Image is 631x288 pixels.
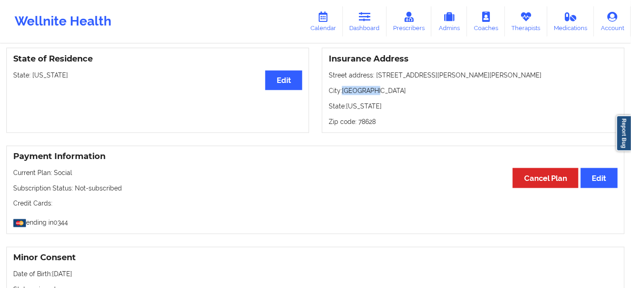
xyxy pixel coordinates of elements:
p: ending in 0344 [13,215,618,227]
p: Subscription Status: Not-subscribed [13,184,618,193]
h3: Insurance Address [329,54,618,64]
a: Admins [431,6,467,36]
p: Credit Cards: [13,199,618,208]
a: Prescribers [387,6,432,36]
button: Edit [265,71,302,90]
button: Edit [581,168,618,188]
a: Dashboard [343,6,387,36]
a: Coaches [467,6,505,36]
p: Date of Birth: [DATE] [13,270,618,279]
p: State: [US_STATE] [13,71,302,80]
p: Current Plan: Social [13,168,618,177]
p: Street address: [STREET_ADDRESS][PERSON_NAME][PERSON_NAME] [329,71,618,80]
a: Therapists [505,6,547,36]
button: Cancel Plan [513,168,578,188]
a: Calendar [304,6,343,36]
a: Medications [547,6,594,36]
a: Account [594,6,631,36]
p: City: [GEOGRAPHIC_DATA] [329,86,618,95]
p: State: [US_STATE] [329,102,618,111]
h3: Minor Consent [13,253,618,263]
h3: Payment Information [13,151,618,162]
a: Report Bug [616,115,631,151]
p: Zip code: 78628 [329,117,618,126]
h3: State of Residence [13,54,302,64]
